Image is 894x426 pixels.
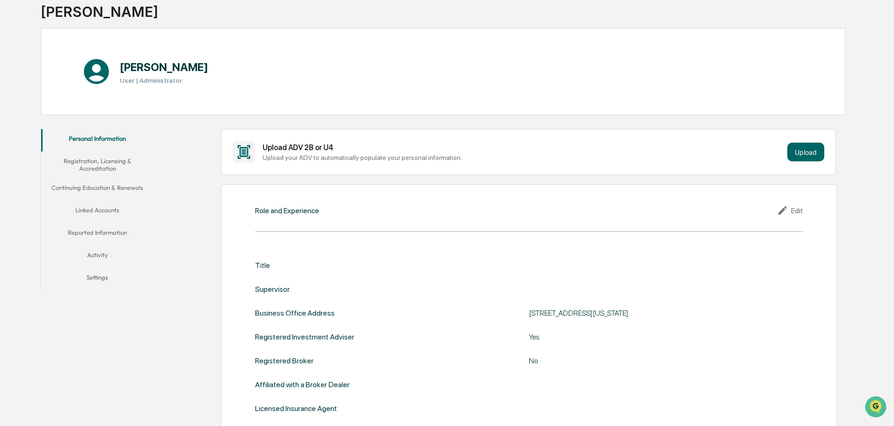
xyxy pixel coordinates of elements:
[41,178,154,201] button: Continuing Education & Renewals
[9,179,17,186] div: 🖐️
[255,309,335,318] div: Business Office Address
[19,178,60,187] span: Preclearance
[6,192,63,209] a: 🔎Data Lookup
[32,141,118,148] div: We're available if you need us!
[255,285,290,294] div: Supervisor
[68,179,75,186] div: 🗄️
[255,206,319,215] div: Role and Experience
[255,261,270,270] div: Title
[263,154,784,161] div: Upload your ADV to automatically populate your personal information.
[41,152,154,178] button: Registration, Licensing & Accreditation
[41,245,154,268] button: Activity
[32,131,154,141] div: Start new chat
[864,395,889,420] iframe: Open customer support
[41,223,154,245] button: Reported Information
[529,356,763,365] div: No
[64,174,120,191] a: 🗄️Attestations
[529,309,763,318] div: [STREET_ADDRESS][US_STATE]
[93,218,113,225] span: Pylon
[263,143,784,152] div: Upload ADV 2B or U4
[255,380,350,389] div: Affiliated with a Broker Dealer
[19,195,59,205] span: Data Lookup
[24,102,154,112] input: Clear
[41,201,154,223] button: Linked Accounts
[120,60,208,74] h1: [PERSON_NAME]
[777,205,803,216] div: Edit
[9,196,17,204] div: 🔎
[66,218,113,225] a: Powered byPylon
[255,332,354,341] div: Registered Investment Adviser
[787,143,824,161] button: Upload
[255,356,314,365] div: Registered Broker
[41,268,154,290] button: Settings
[255,404,337,413] div: Licensed Insurance Agent
[529,332,763,341] div: Yes
[120,77,208,84] h3: User | Administrator
[9,79,170,94] p: How can we help?
[9,131,26,148] img: 1746055101610-c473b297-6a78-478c-a979-82029cc54cd1
[159,134,170,145] button: Start new chat
[41,129,154,152] button: Personal Information
[41,129,154,290] div: secondary tabs example
[9,51,28,70] img: Greenboard
[77,178,116,187] span: Attestations
[6,174,64,191] a: 🖐️Preclearance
